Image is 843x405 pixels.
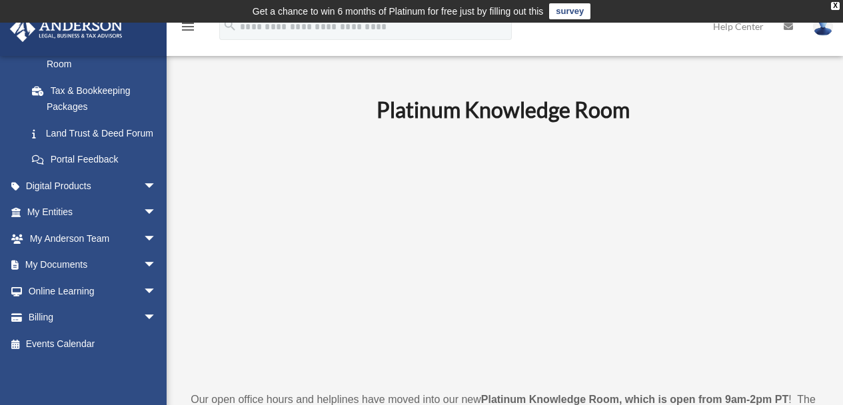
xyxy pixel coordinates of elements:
span: arrow_drop_down [143,252,170,279]
a: Online Learningarrow_drop_down [9,278,177,304]
img: User Pic [813,17,833,36]
strong: Platinum Knowledge Room, which is open from 9am-2pm PT [481,394,788,405]
a: survey [549,3,590,19]
span: arrow_drop_down [143,173,170,200]
a: Billingarrow_drop_down [9,304,177,331]
a: Events Calendar [9,330,177,357]
b: Platinum Knowledge Room [377,97,630,123]
span: arrow_drop_down [143,199,170,226]
a: Land Trust & Deed Forum [19,120,177,147]
i: menu [180,19,196,35]
a: Portal Feedback [19,147,177,173]
div: Get a chance to win 6 months of Platinum for free just by filling out this [253,3,544,19]
div: close [831,2,840,10]
a: My Documentsarrow_drop_down [9,252,177,278]
i: search [223,18,237,33]
span: arrow_drop_down [143,225,170,252]
img: Anderson Advisors Platinum Portal [6,16,127,42]
a: Tax & Bookkeeping Packages [19,77,177,120]
span: arrow_drop_down [143,304,170,332]
a: My Anderson Teamarrow_drop_down [9,225,177,252]
a: Digital Productsarrow_drop_down [9,173,177,199]
a: My Entitiesarrow_drop_down [9,199,177,226]
a: menu [180,23,196,35]
iframe: 231110_Toby_KnowledgeRoom [303,141,703,366]
a: Platinum Knowledge Room [19,35,170,77]
span: arrow_drop_down [143,278,170,305]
